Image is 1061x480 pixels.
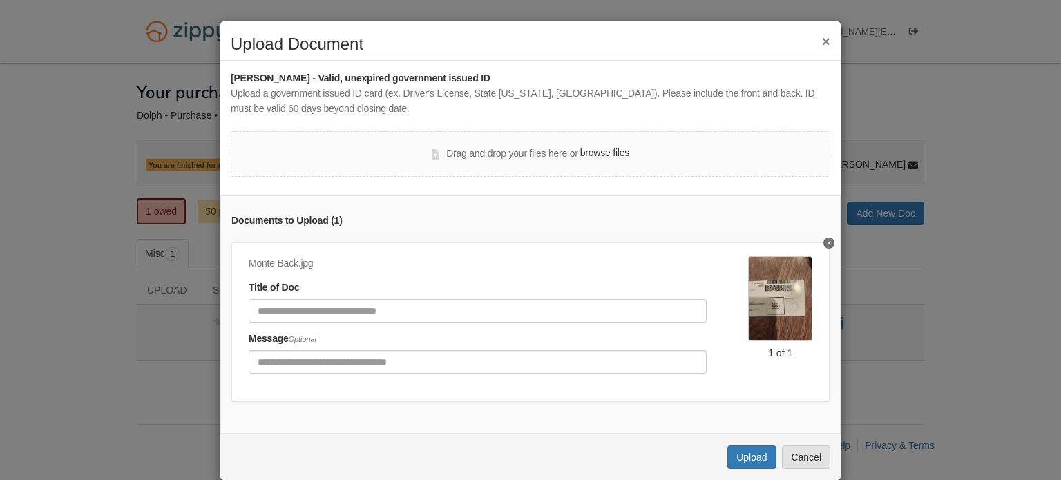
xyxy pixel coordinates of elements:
[748,346,812,360] div: 1 of 1
[249,332,316,347] label: Message
[249,350,707,374] input: Include any comments on this document
[580,146,629,161] label: browse files
[249,256,707,271] div: Monte Back.jpg
[231,35,830,53] h2: Upload Document
[289,335,316,343] span: Optional
[249,299,707,323] input: Document Title
[782,445,830,469] button: Cancel
[231,71,830,86] div: [PERSON_NAME] - Valid, unexpired government issued ID
[231,213,830,229] div: Documents to Upload ( 1 )
[822,34,830,48] button: ×
[249,280,299,296] label: Title of Doc
[823,238,834,249] button: Delete undefined
[748,256,812,341] img: Monte Back.jpg
[727,445,776,469] button: Upload
[231,86,830,117] div: Upload a government issued ID card (ex. Driver's License, State [US_STATE], [GEOGRAPHIC_DATA]). P...
[432,146,629,162] div: Drag and drop your files here or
